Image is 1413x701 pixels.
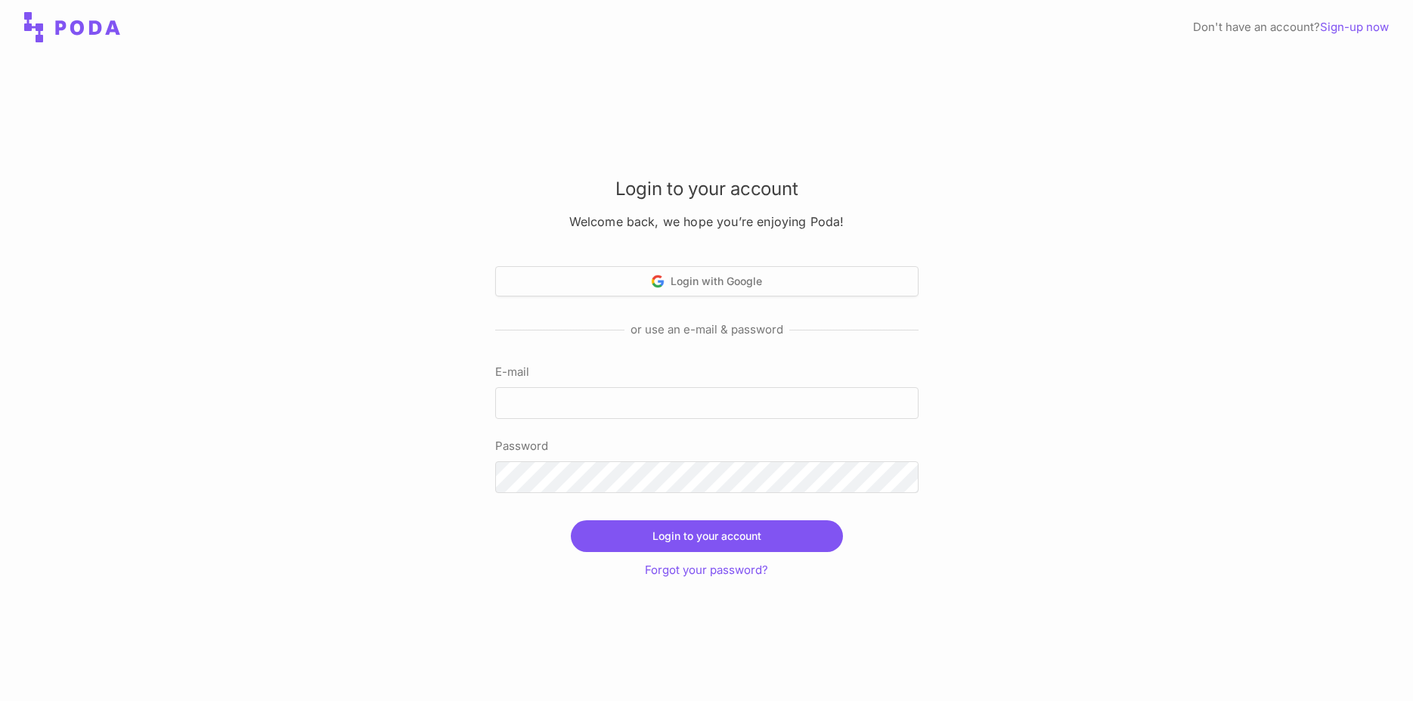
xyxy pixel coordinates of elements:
[1193,18,1389,36] div: Don't have an account?
[1320,20,1389,34] a: Sign-up now
[624,321,789,339] span: or use an e-mail & password
[495,214,919,230] h3: Welcome back, we hope you’re enjoying Poda!
[495,363,919,381] label: E-mail
[571,520,843,552] button: Login to your account
[495,437,919,455] label: Password
[645,563,768,577] a: Forgot your password?
[651,275,665,288] img: Google logo
[495,176,919,202] h2: Login to your account
[495,266,919,296] button: Login with Google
